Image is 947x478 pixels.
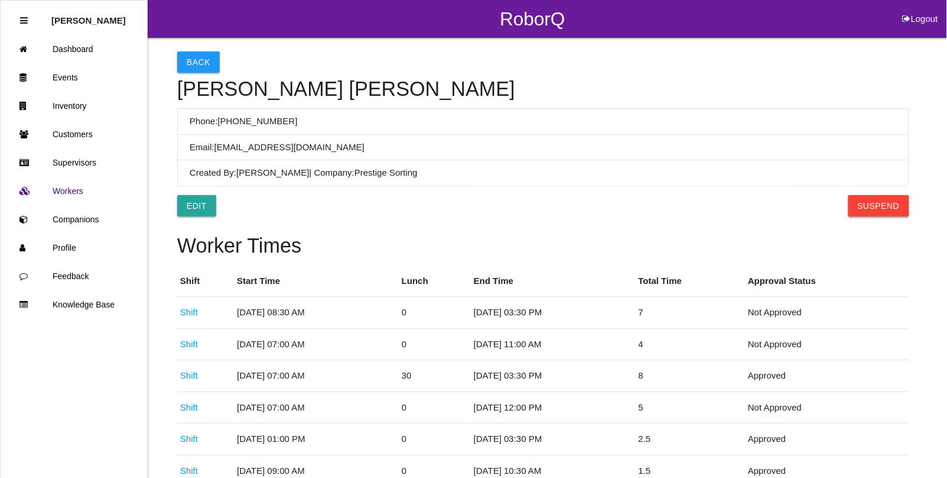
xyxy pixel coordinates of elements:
td: 30 [399,360,471,392]
td: [DATE] 07:00 AM [234,392,399,424]
th: Total Time [636,266,746,297]
li: Email: [EMAIL_ADDRESS][DOMAIN_NAME] [178,135,909,161]
th: Start Time [234,266,399,297]
a: Dashboard [1,35,147,63]
a: Shift [180,466,198,476]
td: 7 [636,297,746,329]
a: Supervisors [1,148,147,177]
td: [DATE] 03:30 PM [471,297,636,329]
td: Approved [745,424,909,456]
a: Inventory [1,92,147,120]
a: Feedback [1,262,147,290]
a: Shift [180,402,198,412]
td: [DATE] 08:30 AM [234,297,399,329]
td: 0 [399,424,471,456]
td: [DATE] 01:00 PM [234,424,399,456]
td: 2.5 [636,424,746,456]
th: Shift [177,266,234,297]
button: Back [177,51,220,73]
li: Phone: [PHONE_NUMBER] [178,109,909,135]
a: Shift [180,434,198,444]
td: [DATE] 11:00 AM [471,328,636,360]
td: 0 [399,328,471,360]
td: Approved [745,360,909,392]
a: Profile [1,234,147,262]
a: Customers [1,120,147,148]
td: 4 [636,328,746,360]
td: [DATE] 07:00 AM [234,328,399,360]
a: Shift [180,339,198,349]
td: Not Approved [745,328,909,360]
td: Not Approved [745,297,909,329]
h4: Worker Times [177,235,909,257]
a: Edit [177,195,216,217]
th: Approval Status [745,266,909,297]
td: [DATE] 07:00 AM [234,360,399,392]
td: 0 [399,392,471,424]
a: Events [1,63,147,92]
td: 8 [636,360,746,392]
td: [DATE] 03:30 PM [471,424,636,456]
a: Workers [1,177,147,205]
th: Lunch [399,266,471,297]
td: 5 [636,392,746,424]
td: [DATE] 12:00 PM [471,392,636,424]
td: [DATE] 03:30 PM [471,360,636,392]
button: Suspend [848,195,909,217]
div: Close [20,7,28,35]
a: Companions [1,205,147,234]
a: Shift [180,307,198,317]
p: Rosie Blandino [51,7,126,25]
td: 0 [399,297,471,329]
td: Not Approved [745,392,909,424]
li: Created By: [PERSON_NAME] | Company: Prestige Sorting [178,160,909,186]
a: Knowledge Base [1,290,147,319]
a: Shift [180,370,198,380]
h4: [PERSON_NAME] [PERSON_NAME] [177,78,909,101]
th: End Time [471,266,636,297]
